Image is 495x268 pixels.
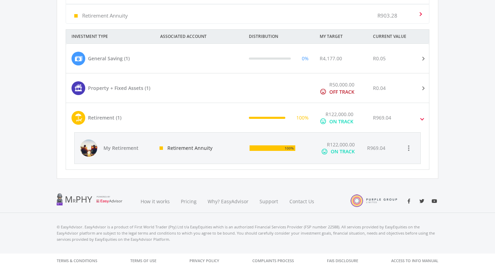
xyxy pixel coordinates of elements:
[66,4,429,23] mat-expansion-panel-header: Retirement Annuity R903.28
[321,148,328,155] i: mood
[367,145,385,152] div: R969.04
[130,254,156,268] a: Terms of Use
[329,118,353,125] div: ON TRACK
[327,254,358,268] a: FAIS Disclosure
[66,44,429,73] mat-expansion-panel-header: General Saving (1) 0% R4,177.00 R0.05
[88,55,130,62] div: General Saving (1)
[314,30,367,43] div: MY TARGET
[405,144,413,152] i: more_vert
[367,30,438,43] div: CURRENT VALUE
[154,133,244,164] div: Retirement Annuity
[202,190,254,213] a: Why? EasyAdvisor
[373,114,391,121] div: R969.04
[254,190,284,213] a: Support
[243,30,314,43] div: DISTRIBUTION
[320,118,327,125] i: mood
[175,190,202,213] a: Pricing
[66,73,429,103] mat-expansion-panel-header: Property + Fixed Assets (1) R50,000.00 mood_bad OFF TRACK R0.04
[296,114,309,121] div: 100%
[88,114,121,121] div: Retirement (1)
[103,145,152,152] span: My Retirement
[283,145,294,152] div: 100%
[377,12,397,19] p: R903.28
[331,148,355,155] div: ON TRACK
[189,254,219,268] a: Privacy Policy
[252,254,294,268] a: Complaints Process
[373,84,386,92] div: R0.04
[66,103,429,132] mat-expansion-panel-header: Retirement (1) 100% R122,000.00 mood ON TRACK R969.04
[82,12,128,19] p: Retirement Annuity
[88,84,150,92] div: Property + Fixed Assets (1)
[135,190,175,213] a: How it works
[66,30,155,43] div: INVESTMENT TYPE
[320,55,342,62] span: R4,177.00
[327,141,355,148] span: R122,000.00
[302,55,309,62] div: 0%
[373,55,386,62] div: R0.05
[402,141,416,155] button: more_vert
[329,88,354,95] div: OFF TRACK
[66,132,429,169] div: Retirement (1) 100% R122,000.00 mood ON TRACK R969.04
[57,254,97,268] a: Terms & Conditions
[320,88,327,95] i: mood_bad
[326,111,353,117] span: R122,000.00
[155,30,243,43] div: ASSOCIATED ACCOUNT
[329,81,354,88] span: R50,000.00
[284,190,320,213] a: Contact Us
[391,254,438,268] a: Access to Info Manual
[57,224,438,243] p: © EasyAdvisor. EasyAdvisor is a product of First World Trader (Pty) Ltd t/a EasyEquities which is...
